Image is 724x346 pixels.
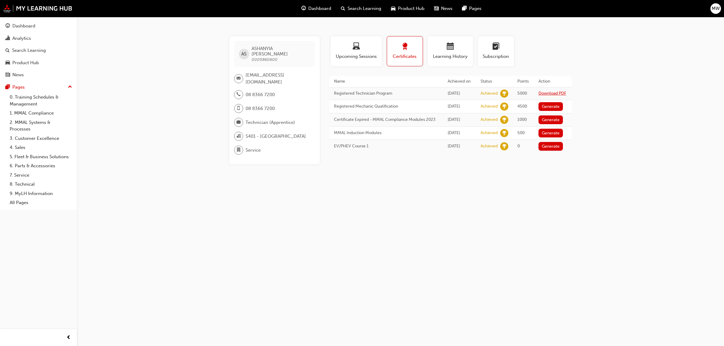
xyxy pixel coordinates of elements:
[237,91,241,99] span: phone-icon
[7,152,75,162] a: 5. Fleet & Business Solutions
[500,142,508,150] span: learningRecordVerb_ACHIEVE-icon
[5,60,10,66] span: car-icon
[517,91,527,96] span: 5000
[387,36,423,66] button: Certificates
[538,91,566,96] a: Download PDF
[246,91,275,98] span: 08 8366 7200
[246,119,295,126] span: Technician (Apprentice)
[538,129,563,137] button: Generate
[237,75,241,83] span: email-icon
[7,198,75,207] a: All Pages
[441,5,453,12] span: News
[237,132,241,140] span: organisation-icon
[517,104,527,109] span: 4500
[391,5,395,12] span: car-icon
[500,90,508,98] span: learningRecordVerb_ACHIEVE-icon
[329,100,443,113] td: Registered Mechanic Qualification
[398,5,424,12] span: Product Hub
[335,53,377,60] span: Upcoming Sessions
[478,36,514,66] button: Subscription
[329,76,443,87] th: Name
[513,76,534,87] th: Points
[386,2,429,15] a: car-iconProduct Hub
[538,102,563,111] button: Generate
[500,129,508,137] span: learningRecordVerb_ACHIEVE-icon
[517,143,520,149] span: 0
[2,82,75,93] button: Pages
[336,2,386,15] a: search-iconSearch Learning
[7,109,75,118] a: 1. MMAL Compliance
[329,113,443,126] td: Certificate Expired - MMAL Compliance Modules 2023
[492,43,500,51] span: learningplan-icon
[7,161,75,171] a: 6. Parts & Accessories
[712,5,720,12] span: MW
[12,23,35,30] div: Dashboard
[2,69,75,80] a: News
[500,116,508,124] span: learningRecordVerb_ACHIEVE-icon
[534,76,572,87] th: Action
[5,48,10,53] span: search-icon
[12,47,46,54] div: Search Learning
[241,51,246,58] span: AS
[462,5,467,12] span: pages-icon
[448,117,460,122] span: Wed Jan 24 2024 11:15:23 GMT+1030 (Australian Central Daylight Time)
[392,53,418,60] span: Certificates
[252,46,310,57] span: ASHANYIA [PERSON_NAME]
[481,117,498,123] div: Achieved
[457,2,486,15] a: pages-iconPages
[5,85,10,90] span: pages-icon
[481,130,498,136] div: Achieved
[2,57,75,68] a: Product Hub
[517,130,525,135] span: 500
[5,36,10,41] span: chart-icon
[434,5,439,12] span: news-icon
[297,2,336,15] a: guage-iconDashboard
[448,91,460,96] span: Fri Jul 25 2025 09:30:00 GMT+0930 (Australian Central Standard Time)
[538,115,563,124] button: Generate
[246,133,306,140] span: S401 - [GEOGRAPHIC_DATA]
[237,118,241,126] span: briefcase-icon
[68,83,72,91] span: up-icon
[5,72,10,78] span: news-icon
[481,143,498,149] div: Achieved
[401,43,408,51] span: award-icon
[301,5,306,12] span: guage-icon
[500,102,508,111] span: learningRecordVerb_ACHIEVE-icon
[353,43,360,51] span: laptop-icon
[710,3,721,14] button: MW
[237,146,241,154] span: department-icon
[7,143,75,152] a: 4. Sales
[2,33,75,44] a: Analytics
[12,59,39,66] div: Product Hub
[7,118,75,134] a: 2. MMAL Systems & Processes
[5,24,10,29] span: guage-icon
[246,72,310,85] span: [EMAIL_ADDRESS][DOMAIN_NAME]
[448,130,460,135] span: Wed Jan 24 2024 10:16:14 GMT+1030 (Australian Central Daylight Time)
[2,20,75,32] a: Dashboard
[432,53,468,60] span: Learning History
[476,76,513,87] th: Status
[329,140,443,153] td: EV/PHEV Course 1
[7,180,75,189] a: 8. Technical
[448,143,460,149] span: Mon Dec 04 2023 16:00:00 GMT+1030 (Australian Central Daylight Time)
[7,171,75,180] a: 7. Service
[246,147,261,154] span: Service
[482,53,510,60] span: Subscription
[3,5,72,12] img: mmal
[252,57,278,62] span: 0005860600
[538,142,563,151] button: Generate
[469,5,481,12] span: Pages
[2,45,75,56] a: Search Learning
[329,87,443,100] td: Registered Technician Program
[429,2,457,15] a: news-iconNews
[428,36,473,66] button: Learning History
[517,117,527,122] span: 1000
[348,5,381,12] span: Search Learning
[237,105,241,112] span: mobile-icon
[481,91,498,96] div: Achieved
[246,105,275,112] span: 08 8366 7200
[2,19,75,82] button: DashboardAnalyticsSearch LearningProduct HubNews
[308,5,331,12] span: Dashboard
